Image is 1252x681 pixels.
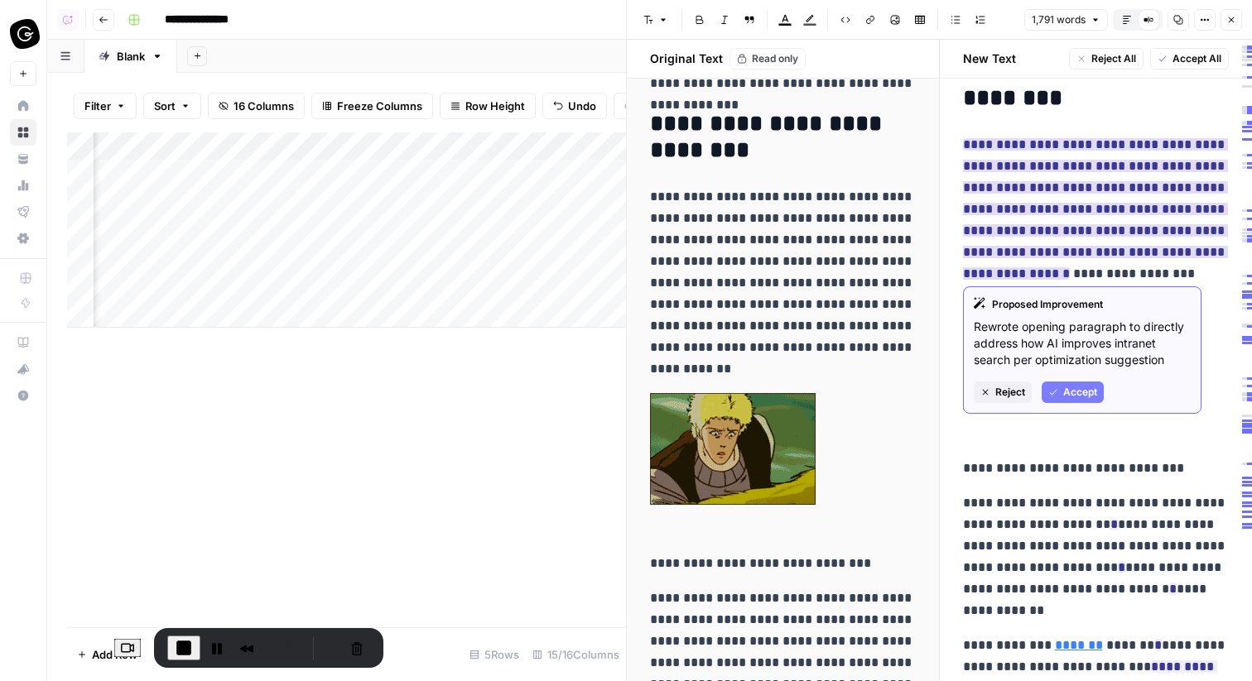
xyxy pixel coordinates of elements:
button: Row Height [440,93,536,119]
a: Your Data [10,146,36,172]
h2: Original Text [640,50,723,67]
a: Blank [84,40,177,73]
button: 16 Columns [208,93,305,119]
span: Read only [752,51,798,66]
span: Reject [995,385,1025,400]
button: What's new? [10,356,36,382]
button: Accept [1042,381,1104,403]
img: Guru Logo [10,19,40,49]
div: What's new? [11,357,36,381]
button: Filter [74,93,137,119]
a: Flightpath [10,199,36,225]
div: Blank [117,48,145,65]
span: Undo [568,98,596,114]
span: Accept [1063,385,1097,400]
span: Add Row [92,646,137,663]
a: Browse [10,119,36,146]
span: Freeze Columns [337,98,422,114]
button: Add Row [67,641,147,668]
div: Proposed Improvement [974,297,1191,312]
a: Usage [10,172,36,199]
button: 1,791 words [1024,9,1108,31]
button: Workspace: Guru [10,13,36,55]
div: 5 Rows [463,641,526,668]
p: Rewrote opening paragraph to directly address how AI improves intranet search per optimization su... [974,319,1191,368]
span: Accept All [1173,51,1221,66]
span: 1,791 words [1032,12,1086,27]
div: 15/16 Columns [526,641,626,668]
span: 16 Columns [234,98,294,114]
button: Reject [974,381,1032,403]
a: Home [10,93,36,119]
button: Sort [143,93,201,119]
span: Row Height [465,98,525,114]
span: Sort [154,98,176,114]
span: Reject All [1091,51,1136,66]
h2: New Text [963,50,1016,67]
button: Reject All [1069,48,1144,70]
a: AirOps Academy [10,329,36,356]
a: Settings [10,225,36,252]
button: Accept All [1150,48,1229,70]
span: Filter [84,98,111,114]
button: Help + Support [10,382,36,409]
button: Freeze Columns [311,93,433,119]
button: Undo [542,93,607,119]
